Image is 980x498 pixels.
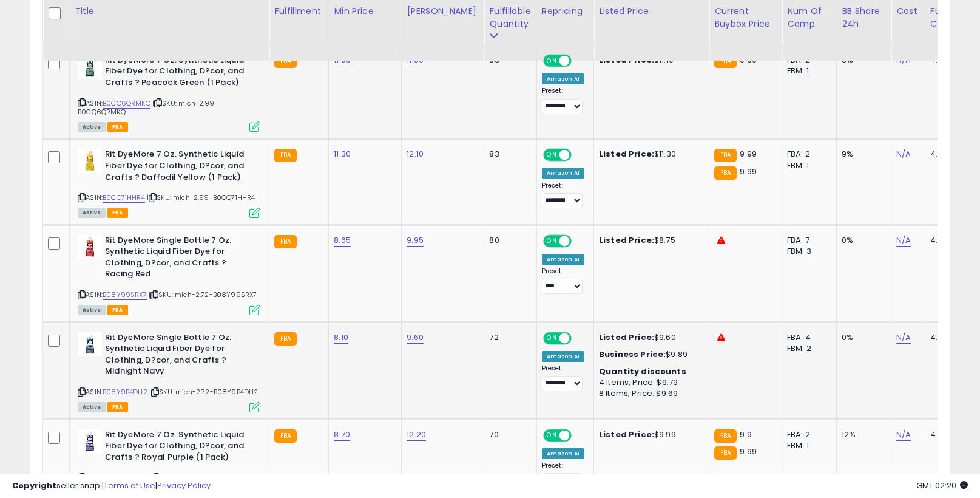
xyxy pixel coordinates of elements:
small: FBA [714,55,737,68]
div: Preset: [542,267,584,295]
div: 4.15 [930,429,973,440]
div: $9.60 [599,332,700,343]
a: N/A [896,332,911,344]
span: OFF [569,333,589,343]
div: Min Price [334,5,396,18]
b: Business Price: [599,349,666,360]
b: Listed Price: [599,234,654,246]
a: 9.60 [407,332,424,344]
div: ASIN: [78,235,260,314]
span: All listings currently available for purchase on Amazon [78,122,106,132]
a: N/A [896,148,911,160]
strong: Copyright [12,480,56,491]
div: Amazon AI [542,448,584,459]
div: FBM: 2 [787,343,827,354]
span: 9.99 [740,54,757,66]
b: Rit DyeMore Single Bottle 7 Oz. Synthetic Liquid Fiber Dye for Clothing, D?cor, and Crafts ? Midn... [105,332,252,380]
div: : [599,366,700,377]
b: Listed Price: [599,54,654,66]
div: $8.75 [599,235,700,246]
b: Listed Price: [599,429,654,440]
span: FBA [107,208,128,218]
b: Quantity discounts [599,366,686,377]
span: FBA [107,402,128,412]
span: OFF [569,55,589,66]
a: 8.65 [334,234,351,247]
div: Preset: [542,364,584,392]
span: 9.9 [740,429,751,440]
div: [PERSON_NAME] [407,5,479,18]
span: 9.99 [740,166,757,177]
span: | SKU: mich-2.99-B0CQ6QRMKQ [78,98,218,117]
div: Current Buybox Price [714,5,777,30]
span: FBA [107,122,128,132]
div: 8 Items, Price: $9.69 [599,388,700,399]
img: 41wX7EpxYrL._SL40_.jpg [78,149,102,173]
div: 9% [842,149,882,160]
a: N/A [896,429,911,441]
div: Preset: [542,462,584,489]
div: 12% [842,429,882,440]
a: 12.10 [407,148,424,160]
a: B0CQ71HHR4 [103,193,145,203]
div: Amazon AI [542,254,584,265]
div: ASIN: [78,332,260,411]
span: ON [544,333,559,343]
a: 8.70 [334,429,350,441]
div: Preset: [542,87,584,114]
div: $11.30 [599,149,700,160]
div: 4.15 [930,149,973,160]
img: 41QAVzqLYpL._SL40_.jpg [78,55,102,79]
small: FBA [714,149,737,162]
span: ON [544,55,559,66]
div: Amazon AI [542,351,584,362]
b: Rit DyeMore 7 Oz. Synthetic Liquid Fiber Dye for Clothing, D?cor, and Crafts ? Peacock Green (1 P... [105,55,252,92]
div: Cost [896,5,920,18]
div: FBM: 1 [787,440,827,451]
div: Amazon AI [542,168,584,179]
a: 8.10 [334,332,348,344]
small: FBA [714,429,737,443]
div: Fulfillment [274,5,323,18]
span: All listings currently available for purchase on Amazon [78,305,106,315]
small: FBA [274,332,297,346]
div: 4.15 [930,235,973,246]
div: Num of Comp. [787,5,831,30]
div: Amazon AI [542,73,584,84]
small: FBA [714,166,737,180]
b: Listed Price: [599,148,654,160]
div: FBA: 7 [787,235,827,246]
a: 9.95 [407,234,424,247]
span: ON [544,236,559,246]
span: ON [544,430,559,440]
a: B08Y9B4DH2 [103,387,147,397]
div: Repricing [542,5,589,18]
span: ON [544,150,559,160]
span: All listings currently available for purchase on Amazon [78,402,106,412]
div: seller snap | | [12,480,211,492]
small: FBA [274,149,297,162]
div: FBM: 1 [787,66,827,77]
a: 11.30 [334,148,351,160]
b: Listed Price: [599,332,654,343]
div: FBA: 2 [787,149,827,160]
small: FBA [274,55,297,68]
a: Privacy Policy [157,480,211,491]
div: 80 [489,235,527,246]
small: FBA [274,429,297,443]
div: Fulfillment Cost [930,5,977,30]
div: 70 [489,429,527,440]
img: 41vC73nZ2WL._SL40_.jpg [78,235,102,259]
span: OFF [569,236,589,246]
a: Terms of Use [104,480,155,491]
div: Listed Price [599,5,704,18]
span: OFF [569,430,589,440]
div: 72 [489,332,527,343]
div: FBM: 1 [787,160,827,171]
a: B08Y99SRX7 [103,290,147,300]
div: 0% [842,235,882,246]
div: 83 [489,149,527,160]
div: ASIN: [78,149,260,216]
span: | SKU: mich-2.72-B08Y99SRX7 [149,290,257,299]
div: BB Share 24h. [842,5,886,30]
